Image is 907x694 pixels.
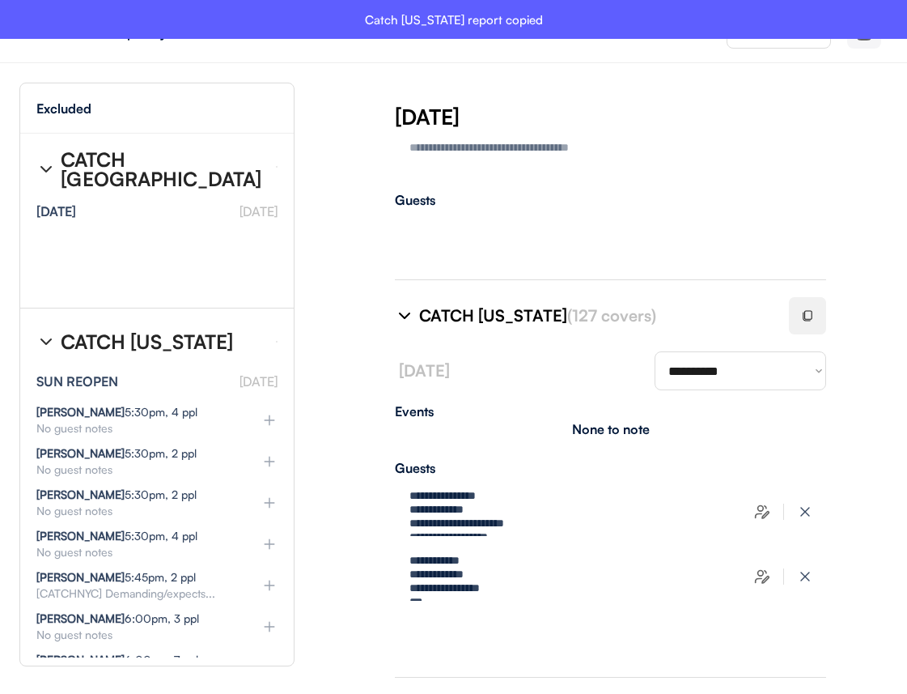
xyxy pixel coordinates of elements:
img: plus%20%281%29.svg [261,453,278,470]
div: 6:00pm, 3 ppl [36,613,199,624]
strong: [PERSON_NAME] [36,529,125,543]
font: [DATE] [399,360,450,381]
img: plus%20%281%29.svg [261,577,278,594]
div: No guest notes [36,505,235,517]
img: plus%20%281%29.svg [261,619,278,635]
div: CATCH [US_STATE] [419,304,769,327]
div: No guest notes [36,629,235,641]
img: plus%20%281%29.svg [261,536,278,552]
img: chevron-right%20%281%29.svg [36,332,56,351]
font: [DATE] [239,203,278,219]
img: x-close%20%283%29.svg [797,568,813,585]
div: 5:45pm, 2 ppl [36,572,196,583]
div: Events [395,405,826,418]
img: chevron-right%20%281%29.svg [395,306,414,326]
img: users-edit.svg [754,504,770,520]
font: [DATE] [239,373,278,390]
div: 5:30pm, 4 ppl [36,530,197,542]
div: CATCH [GEOGRAPHIC_DATA] [61,150,263,189]
img: users-edit.svg [754,568,770,585]
img: chevron-right%20%281%29.svg [36,160,56,179]
div: No guest notes [36,464,235,475]
div: 5:30pm, 4 ppl [36,407,197,418]
div: Guests [395,194,826,206]
img: x-close%20%283%29.svg [797,504,813,520]
div: None to note [572,423,650,436]
div: CATCH [US_STATE] [61,332,233,351]
div: [CATCHNYC] Demanding/expects... [36,588,235,599]
div: 5:30pm, 2 ppl [36,489,197,500]
div: 6:00pm, 7 ppl [36,654,198,666]
div: [DATE] [36,205,76,218]
div: Excluded [36,102,91,115]
div: No guest notes [36,423,235,434]
strong: [PERSON_NAME] [36,653,125,666]
img: plus%20%281%29.svg [261,495,278,511]
strong: [PERSON_NAME] [36,446,125,460]
div: [DATE] [395,102,907,131]
strong: [PERSON_NAME] [36,488,125,501]
div: 5:30pm, 2 ppl [36,448,197,459]
strong: [PERSON_NAME] [36,405,125,419]
div: Guests [395,462,826,475]
font: (127 covers) [567,305,656,326]
strong: [PERSON_NAME] [36,611,125,625]
img: plus%20%281%29.svg [261,412,278,428]
div: SUN REOPEN [36,375,118,388]
strong: [PERSON_NAME] [36,570,125,584]
div: No guest notes [36,547,235,558]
